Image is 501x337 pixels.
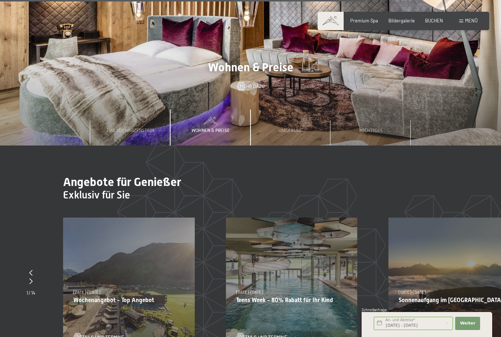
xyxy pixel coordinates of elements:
[191,128,230,133] span: Wohnen & Preise
[425,18,443,24] a: BUCHEN
[350,18,378,24] a: Premium Spa
[73,290,100,294] span: [DATE]–[DATE]
[455,317,480,330] button: Weiter
[63,189,130,201] span: Exklusiv für Sie
[362,308,387,312] span: Schnellanfrage
[208,60,293,74] span: Wohnen & Preise
[73,297,184,304] p: Wochenangebot - Top Angebot
[63,175,181,189] span: Angebote für Genießer
[359,128,383,133] span: Wichtiges
[31,290,35,296] span: 14
[107,128,154,133] span: Das Schwarzenstein
[460,320,475,326] span: Weiter
[278,128,303,133] span: Umgebung
[465,18,478,24] span: Menü
[29,290,30,296] span: /
[240,83,264,90] span: Mehr dazu
[236,297,347,304] p: Teens Week - 80% Rabatt für Ihr Kind
[388,18,415,24] a: Bildergalerie
[236,290,263,294] span: [DATE]–[DATE]
[237,83,264,90] a: Mehr dazu
[26,290,28,296] span: 1
[399,290,425,294] span: [DATE]–[DATE]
